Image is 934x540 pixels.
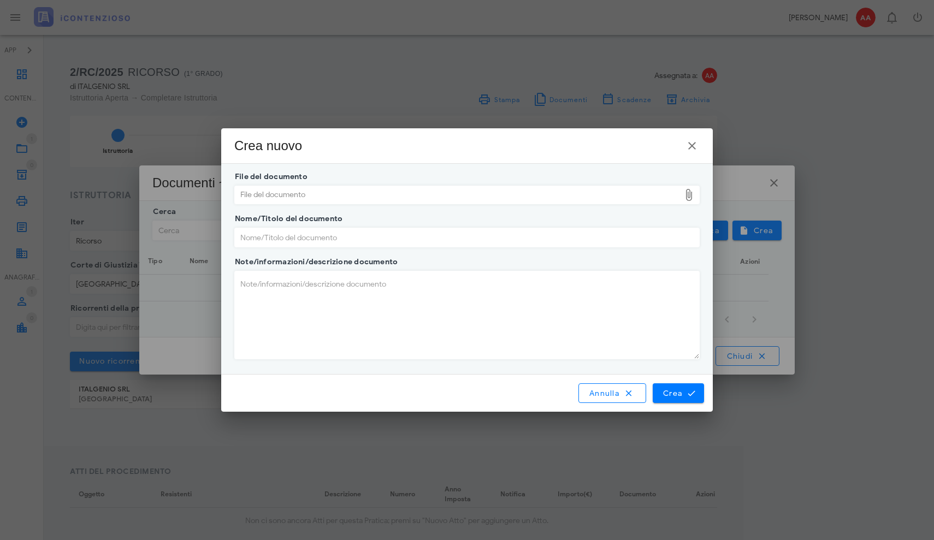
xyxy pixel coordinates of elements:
span: Crea [663,388,694,398]
input: Nome/Titolo del documento [235,228,699,247]
label: File del documento [232,171,308,182]
label: Nome/Titolo del documento [232,213,342,224]
label: Note/informazioni/descrizione documento [232,257,398,268]
span: Annulla [589,388,636,398]
button: Crea [653,383,704,403]
div: Crea nuovo [234,137,302,155]
button: Annulla [578,383,646,403]
div: File del documento [235,186,680,204]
